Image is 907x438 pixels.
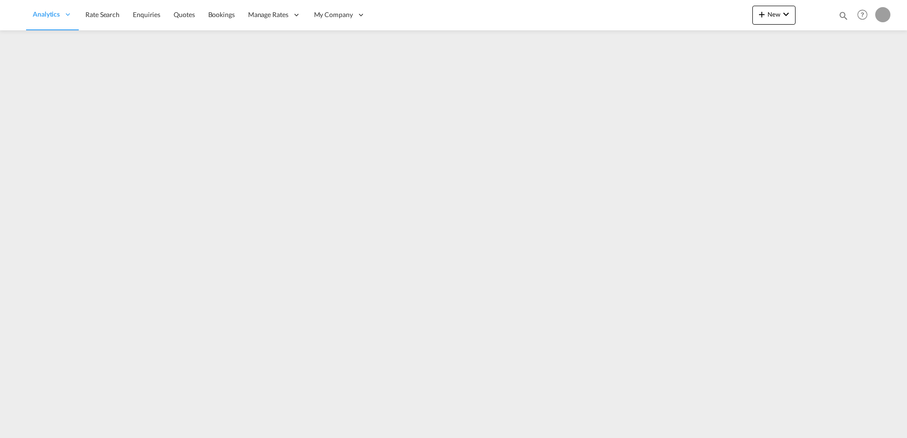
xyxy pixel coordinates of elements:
span: Quotes [174,10,194,18]
span: Manage Rates [248,10,288,19]
span: My Company [314,10,353,19]
div: icon-magnify [838,10,849,25]
span: Rate Search [85,10,120,18]
div: Help [854,7,875,24]
span: Help [854,7,870,23]
span: Analytics [33,9,60,19]
button: icon-plus 400-fgNewicon-chevron-down [752,6,796,25]
span: New [756,10,792,18]
md-icon: icon-magnify [838,10,849,21]
md-icon: icon-plus 400-fg [756,9,768,20]
span: Bookings [208,10,235,18]
md-icon: icon-chevron-down [780,9,792,20]
span: Enquiries [133,10,160,18]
